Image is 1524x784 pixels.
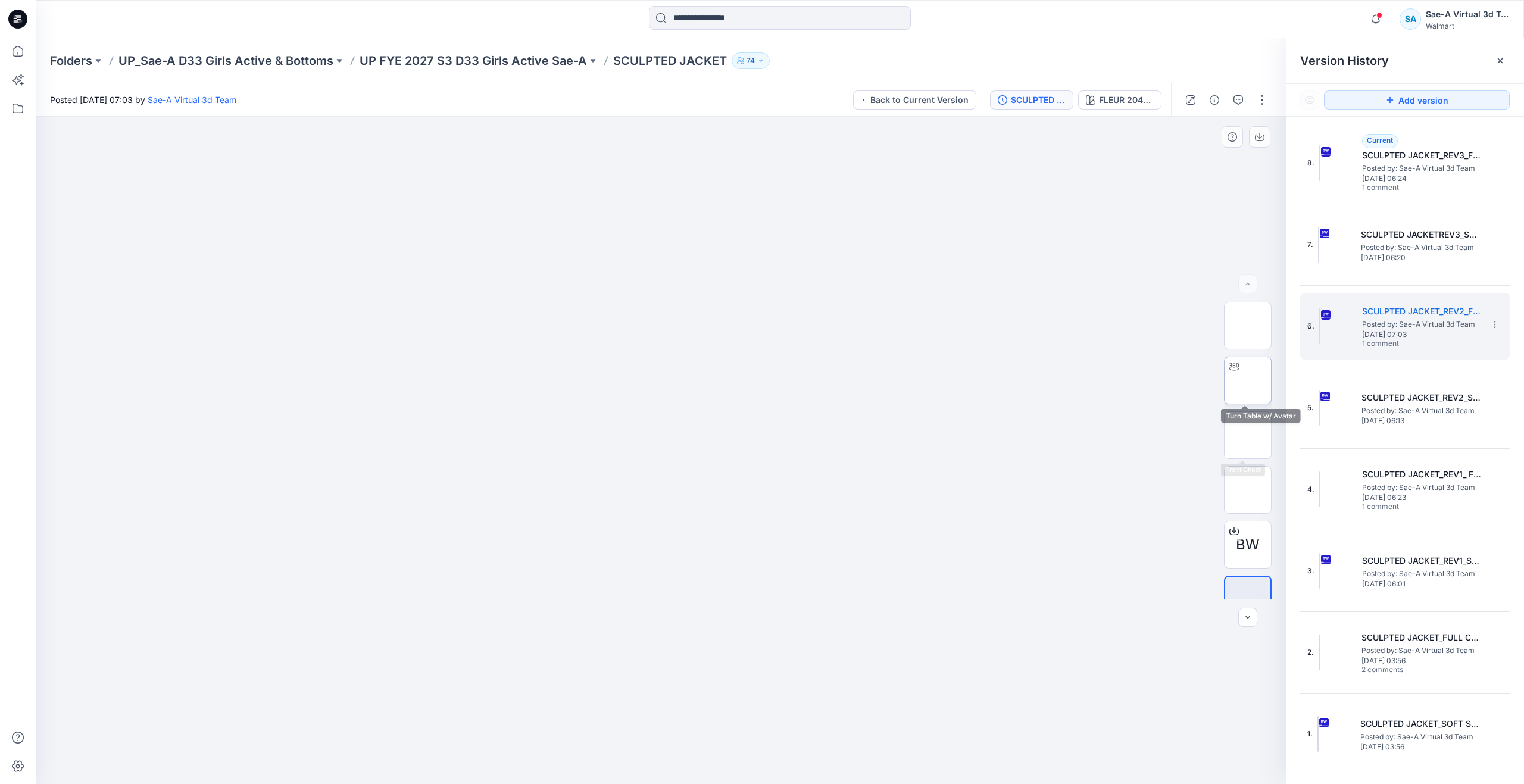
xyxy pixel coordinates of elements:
img: SCULPTED JACKET_SOFT SILVER [1317,716,1319,752]
img: SCULPTED JACKET_REV2_FULL COLORS [1319,308,1320,344]
img: SCULPTED JACKET_REV2_SOFT SILVER [1319,390,1320,426]
span: Version History [1300,54,1389,68]
div: Sae-A Virtual 3d Team [1426,7,1509,21]
span: [DATE] 07:03 [1362,330,1481,339]
span: [DATE] 06:24 [1362,174,1481,183]
button: SCULPTED JACKET_REV2_FULL COLORS [990,90,1073,110]
span: 5. [1307,402,1314,413]
span: [DATE] 06:01 [1362,580,1481,588]
span: 1 comment [1362,502,1445,512]
a: Folders [50,52,92,69]
span: Posted by: Sae-A Virtual 3d Team [1360,731,1479,743]
span: Posted by: Sae-A Virtual 3d Team [1362,482,1481,493]
a: UP FYE 2027 S3 D33 Girls Active Sae-A [360,52,587,69]
img: SCULPTED JACKET_REV3_FULL COLORWAYS [1319,145,1320,181]
span: Posted by: Sae-A Virtual 3d Team [1361,645,1481,657]
span: [DATE] 06:23 [1362,493,1481,502]
span: 1. [1307,729,1313,739]
h5: SCULPTED JACKET_REV2_SOFT SILVER [1361,391,1481,405]
p: SCULPTED JACKET [613,52,727,69]
h5: SCULPTED JACKET_REV3_FULL COLORWAYS [1362,148,1481,163]
div: FLEUR 2041817PW [1099,93,1154,107]
span: [DATE] 06:20 [1361,254,1480,262]
span: 8. [1307,158,1314,168]
span: Current [1367,136,1393,145]
span: 1 comment [1362,339,1445,349]
span: 4. [1307,484,1314,495]
img: SCULPTED JACKET_REV1_SOFT SILVER [1319,553,1320,589]
span: Posted by: Sae-A Virtual 3d Team [1361,405,1481,417]
button: Details [1205,90,1224,110]
p: 74 [747,54,755,67]
h5: SCULPTED JACKET_REV2_FULL COLORS [1362,304,1481,318]
button: Show Hidden Versions [1300,90,1319,110]
img: SCULPTED JACKETREV3_SOFT SILVER [1318,227,1319,263]
h5: SCULPTED JACKET_REV1_ FULL COLORWAYS [1362,467,1481,482]
span: [DATE] 06:13 [1361,417,1481,425]
span: 3. [1307,566,1314,576]
button: Back to Current Version [853,90,976,110]
span: 1 comment [1362,183,1445,193]
span: Posted by: Sae-A Virtual 3d Team [1361,242,1480,254]
span: 2. [1307,647,1314,658]
span: Posted by: Sae-A Virtual 3d Team [1362,163,1481,174]
span: 7. [1307,239,1313,250]
span: [DATE] 03:56 [1360,743,1479,751]
h5: SCULPTED JACKET_FULL COLORWAYS [1361,630,1481,645]
div: SA [1400,8,1421,30]
a: Sae-A Virtual 3d Team [148,95,236,105]
span: BW [1236,534,1260,555]
a: UP_Sae-A D33 Girls Active & Bottoms [118,52,333,69]
span: Posted by: Sae-A Virtual 3d Team [1362,318,1481,330]
h5: SCULPTED JACKET_REV1_SOFT SILVER [1362,554,1481,568]
img: SCULPTED JACKET_FULL COLORWAYS [1319,635,1320,670]
h5: SCULPTED JACKETREV3_SOFT SILVER [1361,227,1480,242]
span: Posted [DATE] 07:03 by [50,93,236,106]
span: 6. [1307,321,1314,332]
span: [DATE] 03:56 [1361,657,1481,665]
button: FLEUR 2041817PW [1078,90,1161,110]
h5: SCULPTED JACKET_SOFT SILVER [1360,717,1479,731]
button: Add version [1324,90,1510,110]
span: 2 comments [1361,666,1445,675]
button: 74 [732,52,770,69]
span: Posted by: Sae-A Virtual 3d Team [1362,568,1481,580]
img: SCULPTED JACKET_REV1_ FULL COLORWAYS [1319,471,1320,507]
div: SCULPTED JACKET_REV2_FULL COLORS [1011,93,1066,107]
button: Close [1495,56,1505,65]
div: Walmart [1426,21,1509,30]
